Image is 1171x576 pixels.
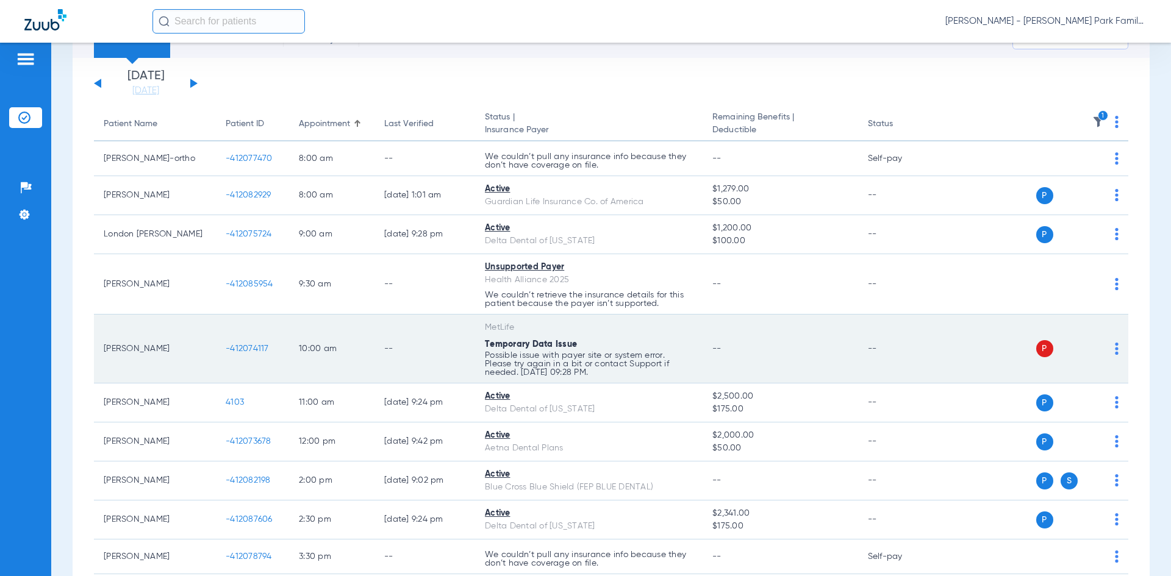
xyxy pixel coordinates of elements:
[299,118,350,130] div: Appointment
[485,520,693,533] div: Delta Dental of [US_STATE]
[374,539,475,574] td: --
[226,437,271,446] span: -412073678
[384,118,465,130] div: Last Verified
[1115,228,1119,240] img: group-dot-blue.svg
[485,507,693,520] div: Active
[226,398,244,407] span: 4103
[485,291,693,308] p: We couldn’t retrieve the insurance details for this patient because the payer isn’t supported.
[226,515,273,524] span: -412087606
[485,442,693,455] div: Aetna Dental Plans
[94,176,216,215] td: [PERSON_NAME]
[858,215,940,254] td: --
[712,154,722,163] span: --
[712,476,722,485] span: --
[712,280,722,288] span: --
[475,107,703,141] th: Status |
[94,315,216,383] td: [PERSON_NAME]
[374,383,475,422] td: [DATE] 9:24 PM
[1036,187,1053,204] span: P
[485,235,693,247] div: Delta Dental of [US_STATE]
[712,520,848,533] span: $175.00
[94,500,216,539] td: [PERSON_NAME]
[712,196,848,208] span: $50.00
[226,230,272,238] span: -412075724
[485,468,693,481] div: Active
[485,183,693,196] div: Active
[485,222,693,235] div: Active
[712,344,722,353] span: --
[485,550,693,567] p: We couldn’t pull any insurance info because they don’t have coverage on file.
[226,280,273,288] span: -412085954
[858,315,940,383] td: --
[485,261,693,274] div: Unsupported Payer
[289,315,374,383] td: 10:00 AM
[109,70,182,97] li: [DATE]
[1036,394,1053,411] span: P
[289,461,374,500] td: 2:00 PM
[226,476,271,485] span: -412082198
[289,539,374,574] td: 3:30 PM
[485,340,577,349] span: Temporary Data Issue
[858,383,940,422] td: --
[485,321,693,334] div: MetLife
[16,52,35,66] img: hamburger-icon
[485,152,693,169] p: We couldn’t pull any insurance info because they don’t have coverage on file.
[289,254,374,315] td: 9:30 AM
[1115,396,1119,408] img: group-dot-blue.svg
[1115,550,1119,563] img: group-dot-blue.svg
[712,222,848,235] span: $1,200.00
[1098,110,1109,121] i: 1
[703,107,858,141] th: Remaining Benefits |
[712,429,848,442] span: $2,000.00
[94,461,216,500] td: [PERSON_NAME]
[299,118,365,130] div: Appointment
[1036,340,1053,357] span: P
[374,315,475,383] td: --
[94,422,216,461] td: [PERSON_NAME]
[289,176,374,215] td: 8:00 AM
[1036,472,1053,489] span: P
[94,215,216,254] td: London [PERSON_NAME]
[712,403,848,416] span: $175.00
[1061,472,1078,489] span: S
[712,552,722,561] span: --
[858,461,940,500] td: --
[1092,116,1105,128] img: filter.svg
[94,254,216,315] td: [PERSON_NAME]
[858,539,940,574] td: Self-pay
[226,118,264,130] div: Patient ID
[1115,513,1119,525] img: group-dot-blue.svg
[485,481,693,494] div: Blue Cross Blue Shield (FEP BLUE DENTAL)
[712,183,848,196] span: $1,279.00
[226,191,271,199] span: -412082929
[94,539,216,574] td: [PERSON_NAME]
[858,500,940,539] td: --
[858,422,940,461] td: --
[485,403,693,416] div: Delta Dental of [US_STATE]
[1115,343,1119,355] img: group-dot-blue.svg
[289,500,374,539] td: 2:30 PM
[374,422,475,461] td: [DATE] 9:42 PM
[858,141,940,176] td: Self-pay
[226,154,273,163] span: -412077470
[289,215,374,254] td: 9:00 AM
[712,124,848,137] span: Deductible
[226,344,269,353] span: -412074117
[226,552,272,561] span: -412078794
[858,254,940,315] td: --
[152,9,305,34] input: Search for patients
[104,118,206,130] div: Patient Name
[858,176,940,215] td: --
[374,500,475,539] td: [DATE] 9:24 PM
[858,107,940,141] th: Status
[485,274,693,286] div: Health Alliance 2025
[226,118,279,130] div: Patient ID
[24,9,66,30] img: Zuub Logo
[104,118,157,130] div: Patient Name
[485,429,693,442] div: Active
[1115,152,1119,165] img: group-dot-blue.svg
[289,141,374,176] td: 8:00 AM
[289,422,374,461] td: 12:00 PM
[384,118,434,130] div: Last Verified
[1036,511,1053,528] span: P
